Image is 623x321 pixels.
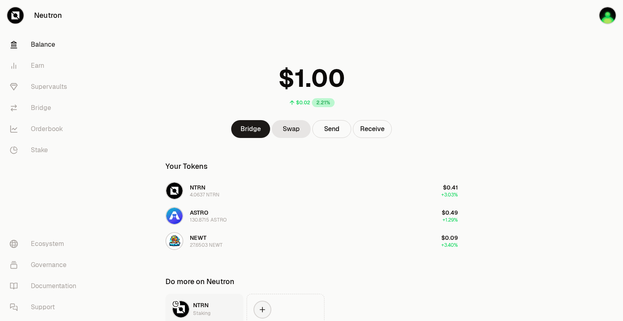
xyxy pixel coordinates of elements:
[193,302,208,309] span: NTRN
[599,7,616,24] img: orlando
[272,120,311,138] a: Swap
[3,97,88,118] a: Bridge
[296,99,310,106] div: $0.02
[190,209,208,216] span: ASTRO
[441,242,458,248] span: +3.40%
[312,120,351,138] button: Send
[173,301,189,317] img: NTRN Logo
[3,233,88,254] a: Ecosystem
[3,140,88,161] a: Stake
[3,55,88,76] a: Earn
[190,192,219,198] div: 4.0637 NTRN
[190,217,227,223] div: 130.8715 ASTRO
[166,233,183,249] img: NEWT Logo
[441,192,458,198] span: +3.03%
[3,34,88,55] a: Balance
[443,184,458,191] span: $0.41
[166,208,183,224] img: ASTRO Logo
[231,120,270,138] a: Bridge
[3,118,88,140] a: Orderbook
[442,209,458,216] span: $0.49
[165,161,208,172] div: Your Tokens
[190,184,205,191] span: NTRN
[3,254,88,276] a: Governance
[3,76,88,97] a: Supervaults
[193,309,211,317] div: Staking
[441,234,458,241] span: $0.09
[353,120,392,138] button: Receive
[190,234,206,241] span: NEWT
[443,217,458,223] span: +1.29%
[161,179,463,203] button: NTRN LogoNTRN4.0637 NTRN$0.41+3.03%
[161,204,463,228] button: ASTRO LogoASTRO130.8715 ASTRO$0.49+1.29%
[3,276,88,297] a: Documentation
[165,276,234,287] div: Do more on Neutron
[161,229,463,253] button: NEWT LogoNEWT27.6503 NEWT$0.09+3.40%
[3,297,88,318] a: Support
[312,98,335,107] div: 2.21%
[166,183,183,199] img: NTRN Logo
[190,242,223,248] div: 27.6503 NEWT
